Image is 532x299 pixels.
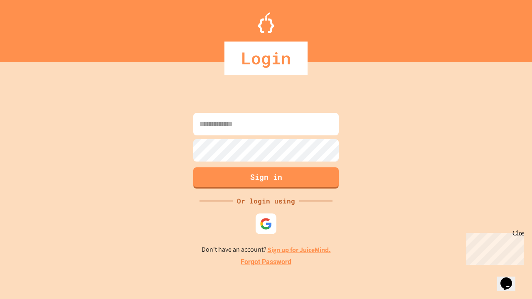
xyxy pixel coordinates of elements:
button: Sign in [193,167,339,189]
p: Don't have an account? [202,245,331,255]
iframe: chat widget [463,230,524,265]
img: google-icon.svg [260,218,272,230]
a: Forgot Password [241,257,291,267]
div: Chat with us now!Close [3,3,57,53]
div: Login [224,42,308,75]
a: Sign up for JuiceMind. [268,245,331,254]
img: Logo.svg [258,12,274,33]
div: Or login using [233,196,299,206]
iframe: chat widget [497,266,524,291]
